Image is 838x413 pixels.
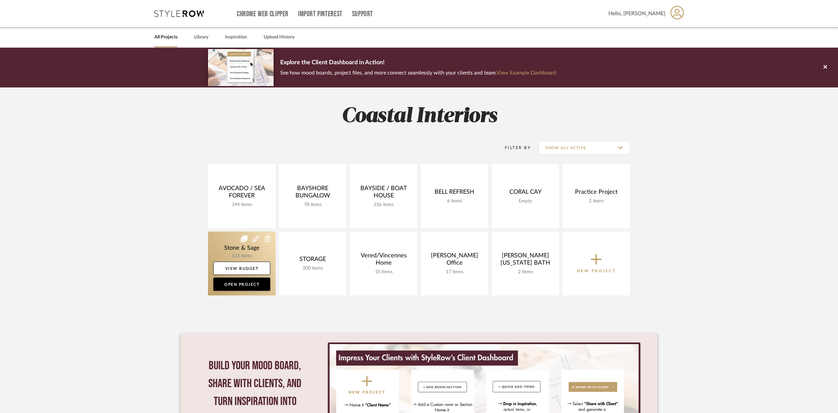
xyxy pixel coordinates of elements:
[352,11,373,17] a: Support
[562,232,630,295] button: New Project
[264,33,294,42] a: Upload History
[280,58,556,68] p: Explore the Client Dashboard in Action!
[355,202,412,208] div: 236 items
[497,198,554,204] div: Empty
[284,202,341,208] div: 78 items
[426,252,483,269] div: [PERSON_NAME] Office
[208,49,274,86] img: d5d033c5-7b12-40c2-a960-1ecee1989c38.png
[213,202,270,208] div: 344 items
[298,11,342,17] a: Import Pinterest
[194,33,208,42] a: Library
[426,269,483,275] div: 17 items
[426,198,483,204] div: 6 items
[284,185,341,202] div: BAYSHORE BUNGALOW
[284,256,341,266] div: STORAGE
[497,70,556,76] a: View Example Dashboard
[154,33,178,42] a: All Projects
[284,266,341,271] div: 200 items
[568,188,625,198] div: Practice Project
[497,269,554,275] div: 2 items
[426,188,483,198] div: BELL REFRESH
[496,144,531,151] div: Filter By
[225,33,247,42] a: Inspiration
[577,268,616,274] p: New Project
[213,262,270,275] a: View Budget
[237,11,288,17] a: Chrome Web Clipper
[181,104,657,129] h2: Coastal Interiors
[497,188,554,198] div: CORAL CAY
[213,278,270,291] a: Open Project
[280,68,556,77] p: See how mood boards, project files, and more connect seamlessly with your clients and team.
[213,185,270,202] div: AVOCADO / SEA FOREVER
[355,269,412,275] div: 10 items
[568,198,625,204] div: 2 items
[497,252,554,269] div: [PERSON_NAME] [US_STATE] BATH
[355,252,412,269] div: Vered/Vincennes Home
[355,185,412,202] div: BAYSIDE / BOAT HOUSE
[608,10,665,18] span: Hello, [PERSON_NAME]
